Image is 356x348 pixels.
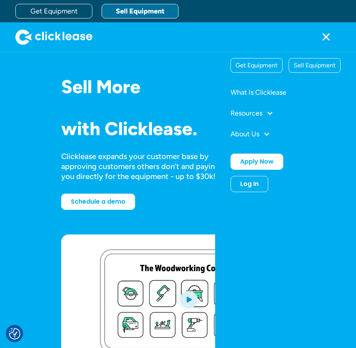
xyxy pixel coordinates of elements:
[15,29,92,45] img: Clicklease logo
[240,180,259,188] div: Log In
[9,328,20,340] button: Consent Preferences
[9,328,20,340] img: Revisit consent button
[231,110,262,117] div: Resources
[231,127,341,141] div: About Us
[15,29,92,45] a: home
[311,22,341,52] div: menu
[231,106,341,120] div: Resources
[231,59,282,72] div: Get Equipment
[289,59,340,72] div: Sell Equipment
[15,4,92,18] a: Get Equipment
[102,4,179,18] a: Sell Equipment
[231,85,341,100] a: What Is Clicklease
[231,154,283,170] a: Apply Now
[231,130,259,137] div: About Us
